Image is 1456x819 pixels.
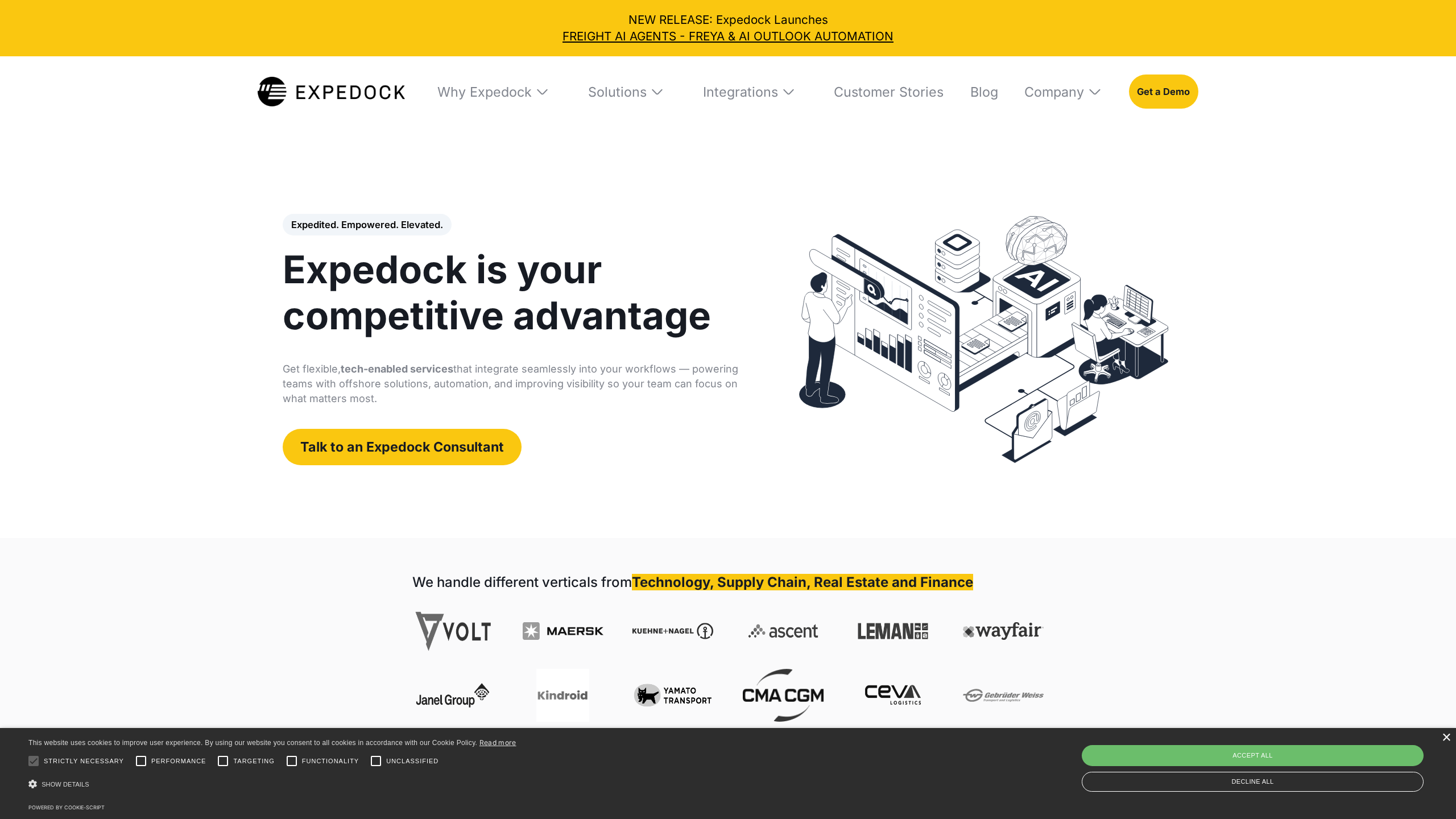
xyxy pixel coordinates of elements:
div: Why Expedock [425,56,561,127]
div: Company [1013,56,1114,127]
strong: tech-enabled services [341,363,453,375]
span: Performance [151,756,206,766]
span: Show details [42,781,89,788]
span: Unclassified [386,756,439,766]
span: This website uses cookies to improve user experience. By using our website you consent to all coo... [28,739,477,747]
div: Integrations [691,56,808,127]
div: Accept all [1082,745,1424,766]
span: Targeting [233,756,274,766]
a: FREIGHT AI AGENTS - FREYA & AI OUTLOOK AUTOMATION [12,28,1445,45]
a: Get a Demo [1129,75,1198,109]
div: Solutions [588,84,647,100]
a: Talk to an Expedock Consultant [283,429,522,466]
div: Why Expedock [437,84,532,100]
span: Strictly necessary [44,756,124,766]
div: Solutions [576,56,676,127]
div: Company [1024,84,1084,100]
strong: Technology, Supply Chain, Real Estate and Finance [632,574,973,590]
a: Blog [958,56,998,127]
span: Functionality [302,756,359,766]
a: Customer Stories [822,56,944,127]
div: Integrations [703,84,778,100]
p: Get flexible, that integrate seamlessly into your workflows — powering teams with offshore soluti... [283,362,739,406]
div: NEW RELEASE: Expedock Launches [12,12,1445,45]
h1: Expedock is your competitive advantage [283,247,739,338]
div: Decline all [1082,772,1424,792]
iframe: Chat Widget [1399,764,1456,819]
a: Read more [479,738,516,747]
strong: We handle different verticals from [412,574,632,590]
div: Close [1442,734,1450,742]
div: Show details [28,774,516,795]
a: Powered by cookie-script [28,804,105,810]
